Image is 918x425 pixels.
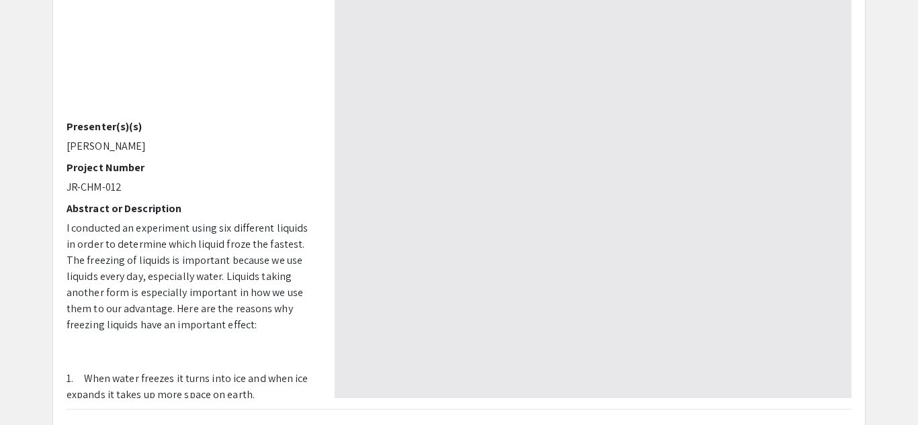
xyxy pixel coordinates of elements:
p: [PERSON_NAME] [67,138,315,154]
h2: Abstract or Description [67,202,315,215]
p: I conducted an experiment using six different liquids in order to determine which liquid froze th... [67,220,315,333]
h2: Project Number [67,161,315,174]
p: JR-CHM-012 [67,179,315,195]
iframe: Chat [10,365,57,415]
p: 1. When water freezes it turns into ice and when ice expands it takes up more space on earth. [67,371,315,403]
h2: Presenter(s)(s) [67,120,315,133]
